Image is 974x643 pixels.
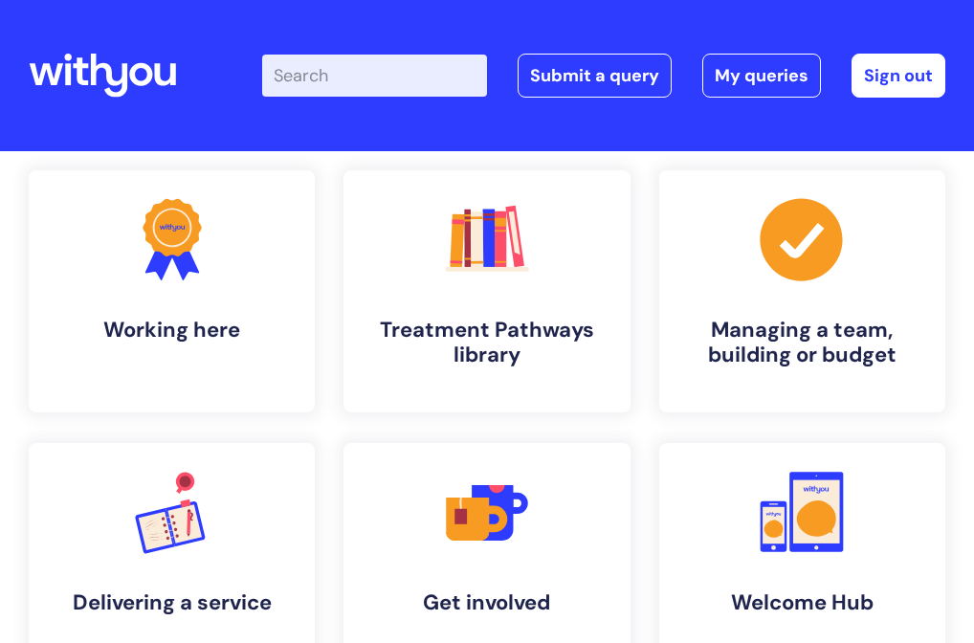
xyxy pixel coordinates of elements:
[44,318,299,343] h4: Working here
[262,55,487,97] input: Search
[702,54,821,98] a: My queries
[44,590,299,615] h4: Delivering a service
[359,590,614,615] h4: Get involved
[675,590,930,615] h4: Welcome Hub
[852,54,945,98] a: Sign out
[518,54,672,98] a: Submit a query
[359,318,614,368] h4: Treatment Pathways library
[659,170,945,412] a: Managing a team, building or budget
[29,170,315,412] a: Working here
[675,318,930,368] h4: Managing a team, building or budget
[262,54,945,98] div: | -
[343,170,630,412] a: Treatment Pathways library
